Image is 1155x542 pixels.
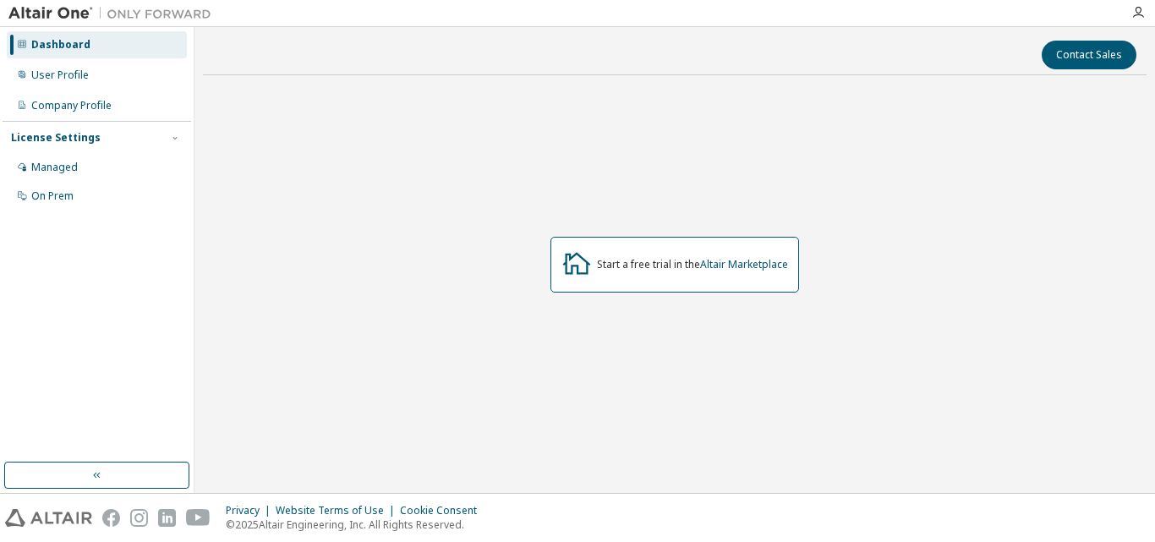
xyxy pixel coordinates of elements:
[31,99,112,112] div: Company Profile
[158,509,176,527] img: linkedin.svg
[31,38,90,52] div: Dashboard
[102,509,120,527] img: facebook.svg
[186,509,211,527] img: youtube.svg
[400,504,487,517] div: Cookie Consent
[11,131,101,145] div: License Settings
[5,509,92,527] img: altair_logo.svg
[8,5,220,22] img: Altair One
[226,504,276,517] div: Privacy
[31,68,89,82] div: User Profile
[597,258,788,271] div: Start a free trial in the
[31,189,74,203] div: On Prem
[226,517,487,532] p: © 2025 Altair Engineering, Inc. All Rights Reserved.
[31,161,78,174] div: Managed
[130,509,148,527] img: instagram.svg
[700,257,788,271] a: Altair Marketplace
[1042,41,1136,69] button: Contact Sales
[276,504,400,517] div: Website Terms of Use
